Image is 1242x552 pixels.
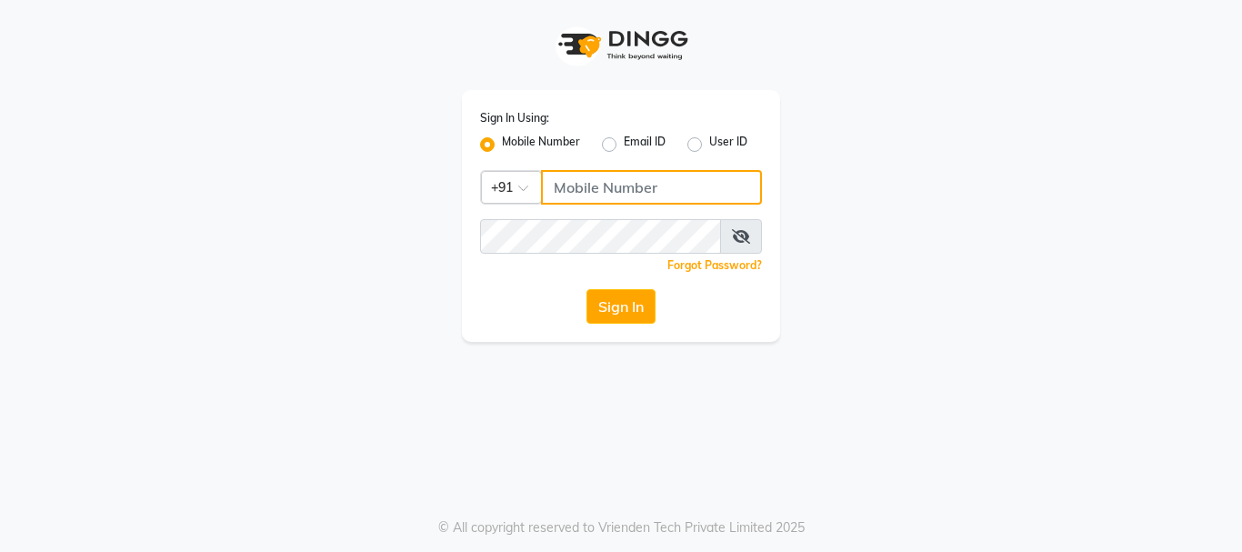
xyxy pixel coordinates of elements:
input: Username [480,219,721,254]
a: Forgot Password? [667,258,762,272]
label: Sign In Using: [480,110,549,126]
label: Mobile Number [502,134,580,156]
button: Sign In [586,289,656,324]
label: Email ID [624,134,666,156]
img: logo1.svg [548,18,694,72]
label: User ID [709,134,747,156]
input: Username [541,170,762,205]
